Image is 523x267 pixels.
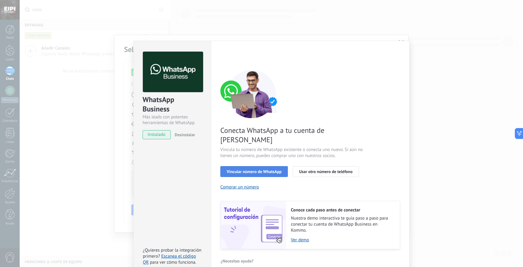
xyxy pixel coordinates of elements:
[175,132,195,137] span: Desinstalar
[220,147,364,159] span: Vincula tu número de WhatsApp existente o conecta uno nuevo. Si aún no tienes un número, puedes c...
[220,166,288,177] button: Vincular número de WhatsApp
[221,259,254,263] span: ¿Necesitas ayuda?
[143,52,203,92] img: logo_main.png
[143,253,196,265] a: Escanea el código QR
[291,215,394,233] span: Nuestra demo interactiva te guía paso a paso para conectar tu cuenta de WhatsApp Business en Kommo.
[291,207,394,213] h2: Conoce cada paso antes de conectar
[299,169,352,174] span: Usar otro número de teléfono
[293,166,359,177] button: Usar otro número de teléfono
[227,169,281,174] span: Vincular número de WhatsApp
[172,130,195,139] button: Desinstalar
[143,95,202,114] div: WhatsApp Business
[220,184,259,190] button: Comprar un número
[220,126,364,144] span: Conecta WhatsApp a tu cuenta de [PERSON_NAME]
[220,256,254,265] button: ¿Necesitas ayuda?
[291,237,394,243] a: Ver demo
[143,247,202,259] span: ¿Quieres probar la integración primero?
[150,259,196,265] span: para ver cómo funciona.
[220,70,284,118] img: connect number
[143,130,170,139] span: instalado
[143,114,202,126] div: Más leads con potentes herramientas de WhatsApp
